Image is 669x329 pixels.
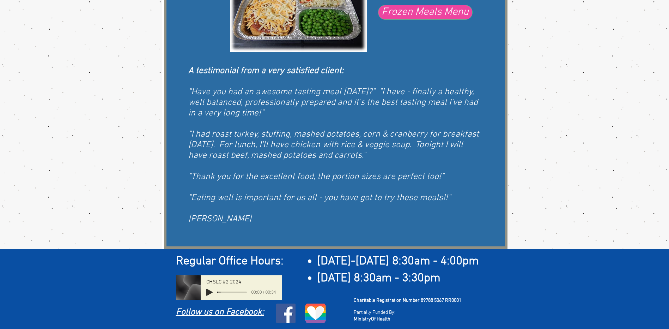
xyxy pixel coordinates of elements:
[188,193,451,203] span: "Eating well is important for us all - you have got to try these meals!!"
[206,289,213,296] button: Play
[382,5,469,20] span: Frozen Meals Menu
[354,310,395,316] span: Partially Funded By:
[188,66,344,76] span: A testimonial from a very satisfied client:
[176,254,284,269] span: Regular Office Hours:
[176,307,264,318] a: Follow us on Facebook:
[317,254,479,269] span: [DATE]-[DATE] 8:30am - 4:00pm
[188,214,251,225] span: [PERSON_NAME]
[188,87,478,119] span: "Have you had an awesome tasting meal [DATE]?" "I have - finally a healthy, well balanced, profes...
[371,316,390,322] span: Of Health
[188,172,444,182] span: "Thank you for the excellent food, the portion sizes are perfect too!"
[305,304,327,323] img: LGBTQ logo.png
[317,271,440,286] span: [DATE] 8:30am - 3:30pm
[247,289,276,296] span: 00:00 / 00:34
[276,304,296,323] ul: Social Bar
[276,304,296,323] img: Facebook
[354,316,371,322] span: Ministry
[206,280,241,285] span: CHSLC #2 2024
[188,129,479,161] span: "I had roast turkey, stuffing, mashed potatoes, corn & cranberry for breakfast [DATE]. For lunch,...
[176,253,499,270] h2: ​
[354,298,461,304] span: Charitable Registration Number 89788 5067 RR0001
[378,5,473,20] a: Frozen Meals Menu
